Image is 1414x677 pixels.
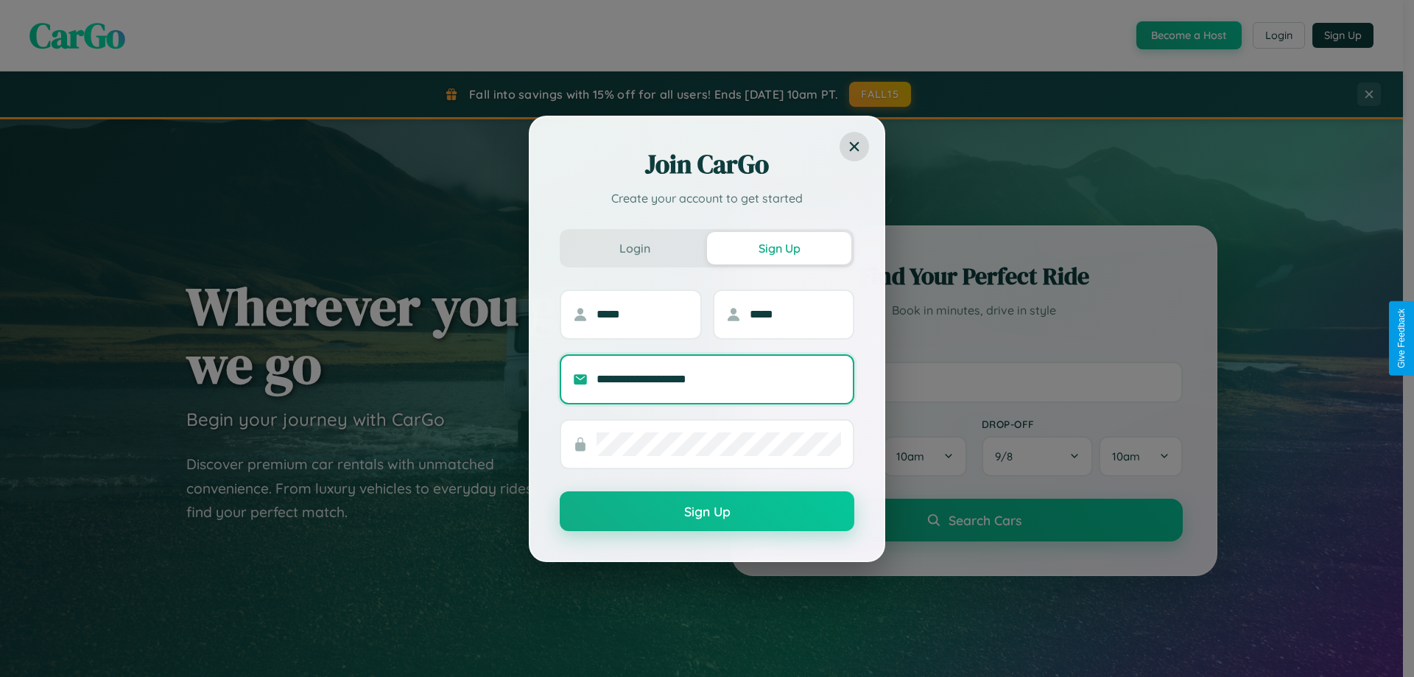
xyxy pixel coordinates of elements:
button: Sign Up [707,232,851,264]
div: Give Feedback [1396,309,1407,368]
button: Login [563,232,707,264]
h2: Join CarGo [560,147,854,182]
p: Create your account to get started [560,189,854,207]
button: Sign Up [560,491,854,531]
